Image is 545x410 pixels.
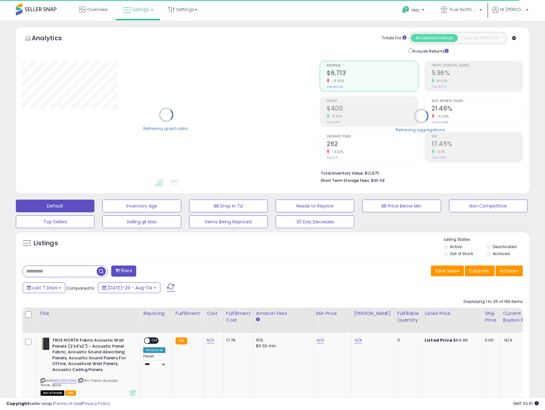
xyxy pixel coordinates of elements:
[411,34,458,42] button: All Selected Listings
[500,6,524,13] span: Hi [PERSON_NAME]
[256,317,260,323] small: Amazon Fees.
[493,251,510,256] label: Archived
[65,390,76,396] span: FBA
[41,337,51,350] img: 41AlZBINgSL._SL40_.jpg
[143,310,170,317] div: Repricing
[189,200,268,212] button: BB Drop in 7d
[425,337,477,343] div: $64.99
[431,266,464,276] button: Save View
[52,337,129,374] b: TRUE NORTH Fabric Acoustic Wall Panels (2'x4'x2") - Acoustic Panel Fabric, Acoustic Sound Absorbi...
[226,310,251,324] div: Fulfillment Cost
[54,378,77,383] a: B0CR5RVQ45
[503,310,535,324] div: Current Buybox Price
[504,337,512,343] span: N/A
[16,200,94,212] button: Default
[449,6,478,13] span: True North Supply & Co.
[465,266,495,276] button: Columns
[256,337,309,343] div: 15%
[143,347,165,353] div: Amazon AI
[411,7,420,13] span: Help
[496,266,523,276] button: Actions
[102,215,181,228] button: Selling @ Max
[207,337,214,343] a: N/A
[189,215,268,228] button: Items Being Repriced
[316,337,324,343] a: N/A
[143,354,168,368] div: Preset:
[396,127,447,132] div: Retrieving aggregations..
[276,200,354,212] button: Needs to Reprice
[449,200,528,212] button: Non Competitive
[256,343,309,349] div: $0.30 min
[39,310,138,317] div: Title
[226,337,248,343] div: 17.79
[397,337,417,343] div: 0
[132,6,149,13] span: Listings
[402,6,410,14] i: Get Help
[469,268,489,274] span: Columns
[450,251,473,256] label: Out of Stock
[41,390,64,396] span: All listings that are currently out of stock and unavailable for purchase on Amazon
[102,200,181,212] button: Inventory Age
[176,310,201,317] div: Fulfillment
[207,310,221,317] div: Cost
[176,337,187,344] small: FBA
[111,266,136,277] button: Filters
[492,6,529,21] a: Hi [PERSON_NAME]
[382,35,407,41] div: Totals For
[513,400,539,407] span: 2025-08-12 02:01 GMT
[41,337,136,395] div: ASIN:
[66,285,95,291] span: Compared to:
[444,237,529,243] p: Listing States:
[397,1,431,21] a: Help
[6,400,29,407] strong: Copyright
[41,378,118,388] span: | SKU: Fabric Acoustic Panel_Black
[98,282,160,293] button: [DATE]-29 - Aug-04
[425,337,453,343] b: Listed Price:
[397,310,419,324] div: Fulfillable Quantity
[362,200,441,212] button: BB Price Below Min
[464,299,523,305] div: Displaying 1 to 25 of 196 items
[425,310,479,317] div: Listed Price
[150,338,160,343] span: OFF
[316,310,349,317] div: Min Price
[23,282,65,293] button: Last 7 Days
[54,400,81,407] a: Terms of Use
[256,310,311,317] div: Amazon Fees
[450,244,462,249] label: Active
[34,239,58,248] h5: Listings
[6,401,110,407] div: seller snap | |
[354,337,362,343] a: N/A
[143,125,189,131] div: Retrieving graph data..
[404,47,456,54] div: Include Returns
[354,310,392,317] div: [PERSON_NAME]
[16,215,94,228] button: Top Sellers
[32,34,74,44] h5: Analytics
[485,310,497,324] div: Ship Price
[493,244,516,249] label: Deactivated
[32,285,57,291] span: Last 7 Days
[82,400,110,407] a: Privacy Policy
[276,215,354,228] button: 30 Day Decrease
[87,6,108,13] span: Overview
[458,34,505,42] button: Listings With Cost
[485,337,495,343] div: 0.00
[107,285,152,291] span: [DATE]-29 - Aug-04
